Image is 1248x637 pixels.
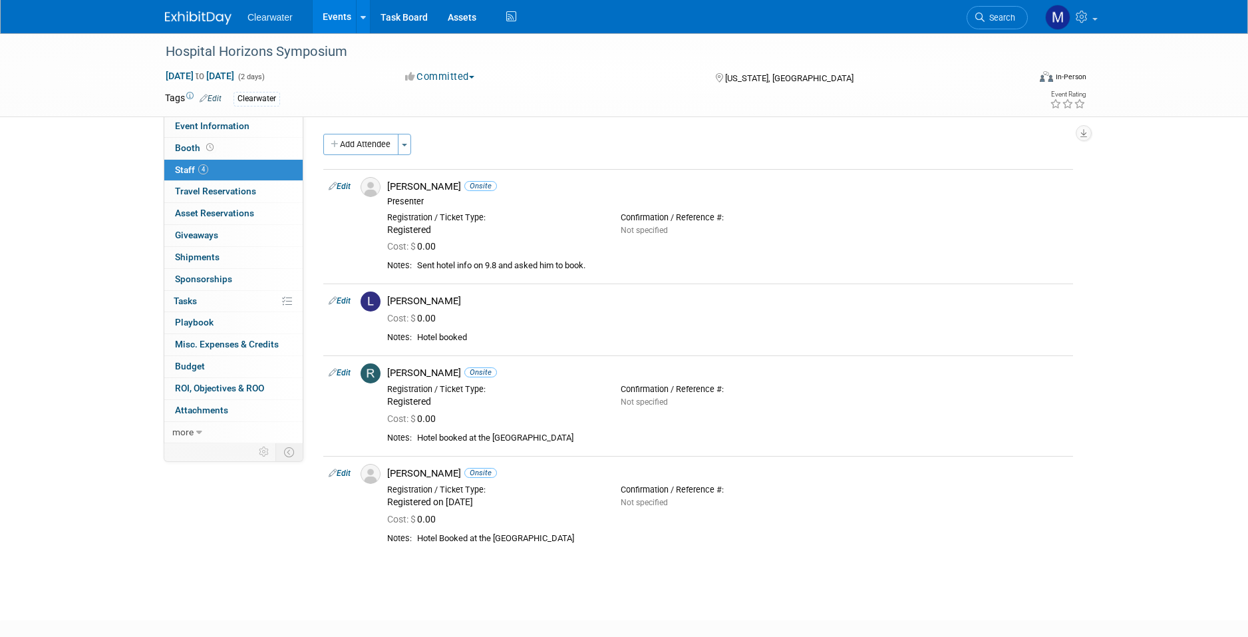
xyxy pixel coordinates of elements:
span: Sponsorships [175,274,232,284]
img: ExhibitDay [165,11,232,25]
div: Registration / Ticket Type: [387,384,601,395]
a: Giveaways [164,225,303,246]
a: Misc. Expenses & Credits [164,334,303,355]
a: Attachments [164,400,303,421]
div: Sent hotel info on 9.8 and asked him to book. [417,260,1068,272]
span: Attachments [175,405,228,415]
div: Presenter [387,196,1068,207]
span: 0.00 [387,313,441,323]
div: [PERSON_NAME] [387,180,1068,193]
a: Edit [200,94,222,103]
span: Not specified [621,397,668,407]
div: Hospital Horizons Symposium [161,40,1008,64]
span: Event Information [175,120,249,131]
img: L.jpg [361,292,381,312]
td: Tags [165,91,222,106]
a: Playbook [164,312,303,333]
a: Staff4 [164,160,303,181]
img: R.jpg [361,363,381,383]
a: Edit [329,296,351,306]
button: Committed [400,70,480,84]
a: Search [967,6,1028,29]
div: Confirmation / Reference #: [621,384,834,395]
div: [PERSON_NAME] [387,467,1068,480]
div: Event Rating [1050,91,1086,98]
div: [PERSON_NAME] [387,367,1068,379]
div: [PERSON_NAME] [387,295,1068,308]
a: Asset Reservations [164,203,303,224]
td: Personalize Event Tab Strip [253,443,276,461]
span: Booth not reserved yet [204,142,216,152]
div: Confirmation / Reference #: [621,485,834,495]
div: Notes: [387,260,412,271]
span: [US_STATE], [GEOGRAPHIC_DATA] [725,73,854,83]
span: Clearwater [247,12,293,23]
a: Event Information [164,116,303,137]
span: Misc. Expenses & Credits [175,339,279,349]
div: Registered on [DATE] [387,497,601,509]
a: Budget [164,356,303,377]
a: more [164,422,303,443]
div: Registration / Ticket Type: [387,485,601,495]
div: In-Person [1055,72,1086,82]
a: Edit [329,469,351,478]
td: Toggle Event Tabs [276,443,303,461]
span: Cost: $ [387,241,417,252]
span: ROI, Objectives & ROO [175,383,264,393]
div: Registered [387,224,601,236]
span: Travel Reservations [175,186,256,196]
span: Booth [175,142,216,153]
a: Shipments [164,247,303,268]
span: 4 [198,164,208,174]
div: Event Format [949,69,1086,89]
span: Onsite [464,367,497,377]
button: Add Attendee [323,134,398,155]
div: Notes: [387,433,412,443]
img: Format-Inperson.png [1040,71,1053,82]
span: Staff [175,164,208,175]
span: Not specified [621,226,668,235]
span: Giveaways [175,230,218,240]
span: Shipments [175,252,220,262]
a: Edit [329,182,351,191]
span: Search [985,13,1015,23]
span: Playbook [175,317,214,327]
div: Hotel booked at the [GEOGRAPHIC_DATA] [417,433,1068,444]
span: to [194,71,206,81]
span: Not specified [621,498,668,507]
img: Monica Pastor [1045,5,1070,30]
span: [DATE] [DATE] [165,70,235,82]
div: Hotel Booked at the [GEOGRAPHIC_DATA] [417,533,1068,544]
span: Cost: $ [387,313,417,323]
img: Associate-Profile-5.png [361,464,381,484]
div: Registered [387,396,601,408]
a: ROI, Objectives & ROO [164,378,303,399]
div: Confirmation / Reference #: [621,212,834,223]
div: Notes: [387,533,412,544]
div: Hotel booked [417,332,1068,343]
span: Onsite [464,468,497,478]
div: Registration / Ticket Type: [387,212,601,223]
span: more [172,427,194,437]
span: Tasks [174,296,197,306]
div: Notes: [387,332,412,343]
div: Clearwater [234,92,280,106]
a: Travel Reservations [164,181,303,202]
span: Onsite [464,181,497,191]
span: Cost: $ [387,413,417,424]
span: Budget [175,361,205,371]
a: Tasks [164,291,303,312]
span: 0.00 [387,514,441,525]
img: Associate-Profile-5.png [361,177,381,197]
span: Asset Reservations [175,208,254,218]
span: Cost: $ [387,514,417,525]
a: Edit [329,368,351,377]
a: Booth [164,138,303,159]
span: 0.00 [387,413,441,424]
a: Sponsorships [164,269,303,290]
span: 0.00 [387,241,441,252]
span: (2 days) [237,73,265,81]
